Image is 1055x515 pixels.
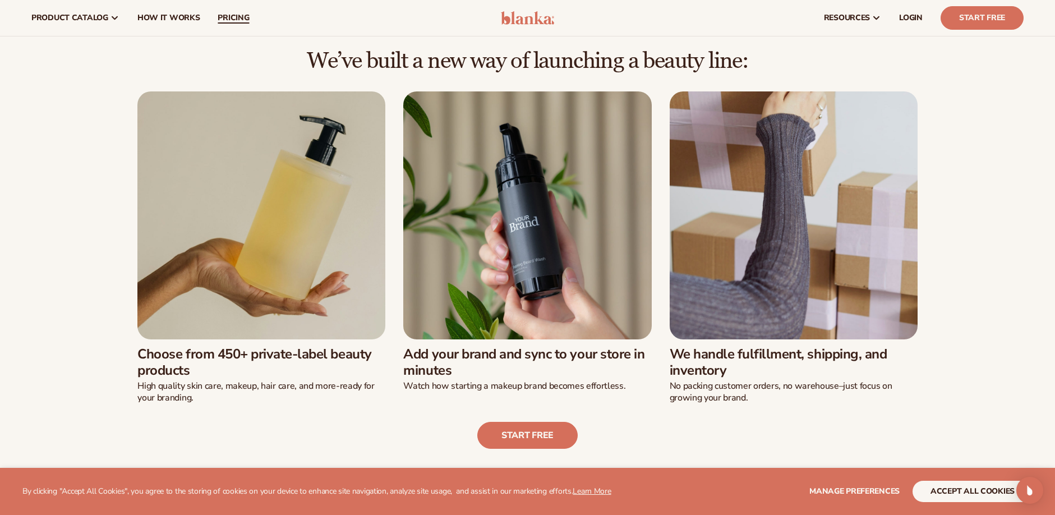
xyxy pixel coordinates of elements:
[913,481,1033,502] button: accept all cookies
[1016,477,1043,504] div: Open Intercom Messenger
[670,91,918,339] img: Female moving shipping boxes.
[809,481,900,502] button: Manage preferences
[403,91,651,339] img: Male hand holding beard wash.
[137,91,385,339] img: Female hand holding soap bottle.
[501,11,554,25] img: logo
[809,486,900,496] span: Manage preferences
[218,13,249,22] span: pricing
[31,13,108,22] span: product catalog
[824,13,870,22] span: resources
[137,380,385,404] p: High quality skin care, makeup, hair care, and more-ready for your branding.
[477,422,578,449] a: Start free
[573,486,611,496] a: Learn More
[31,49,1024,73] h2: We’ve built a new way of launching a beauty line:
[137,346,385,379] h3: Choose from 450+ private-label beauty products
[137,13,200,22] span: How It Works
[22,487,611,496] p: By clicking "Accept All Cookies", you agree to the storing of cookies on your device to enhance s...
[670,346,918,379] h3: We handle fulfillment, shipping, and inventory
[899,13,923,22] span: LOGIN
[941,6,1024,30] a: Start Free
[670,380,918,404] p: No packing customer orders, no warehouse–just focus on growing your brand.
[403,380,651,392] p: Watch how starting a makeup brand becomes effortless.
[403,346,651,379] h3: Add your brand and sync to your store in minutes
